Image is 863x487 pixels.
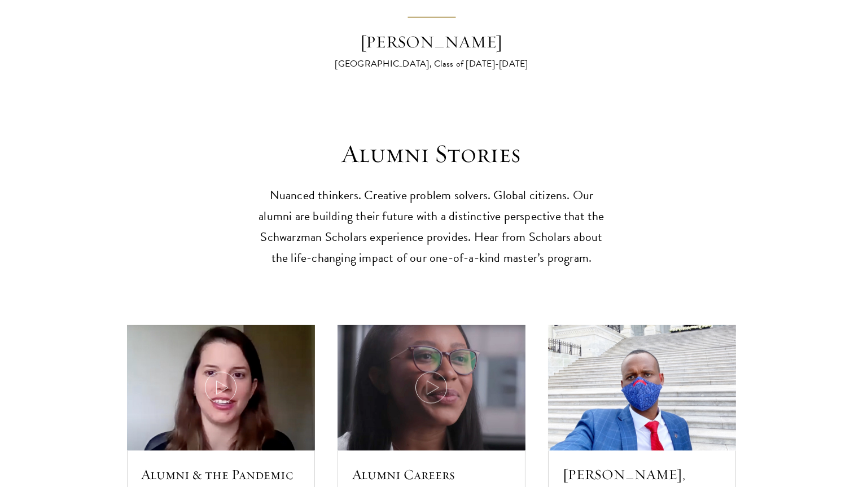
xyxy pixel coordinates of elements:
h5: Alumni Careers [352,465,511,484]
div: [PERSON_NAME] [333,31,531,54]
p: Nuanced thinkers. Creative problem solvers. Global citizens. Our alumni are building their future... [257,185,607,269]
h5: Alumni & the Pandemic [142,465,300,484]
div: [GEOGRAPHIC_DATA], Class of [DATE]-[DATE] [333,57,531,71]
h3: Alumni Stories [257,138,607,170]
